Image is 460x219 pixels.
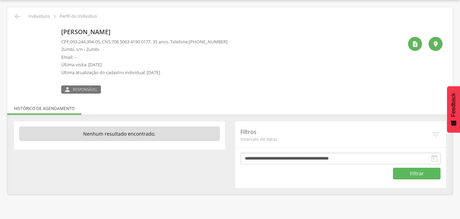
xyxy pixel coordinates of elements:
p: Última visita: [DATE] [61,61,227,68]
p: Nenhum resultado encontrado. [19,126,220,141]
button: Feedback - Mostrar pesquisa [447,86,460,133]
i:  [51,13,58,20]
p: Perfil do Indivíduo [60,14,97,19]
p: Filtros [240,128,431,136]
span: 093.244.394-05 [70,39,100,45]
span: [PHONE_NUMBER] [189,39,227,45]
p: Indivíduos [28,14,50,19]
p: CPF: , CNS: , 35 anos, Telefone: [61,39,227,45]
span: Intervalo de datas [240,136,431,142]
p: Email: -- [61,54,227,60]
button: Filtrar [393,168,441,179]
p: Última atualização do cadastro individual: [DATE] [61,69,227,76]
i:  [431,130,441,140]
span: Responsável [73,87,97,92]
p: Zumbi, s/n - Zumbi [61,46,227,53]
i:  [430,154,438,163]
span: Feedback [450,93,457,117]
span: 708 5063 4190 0177 [111,39,150,45]
p: [PERSON_NAME] [61,28,227,37]
i:  [64,87,71,92]
i:  [13,12,22,20]
i:  [432,41,439,47]
i:  [412,41,419,47]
